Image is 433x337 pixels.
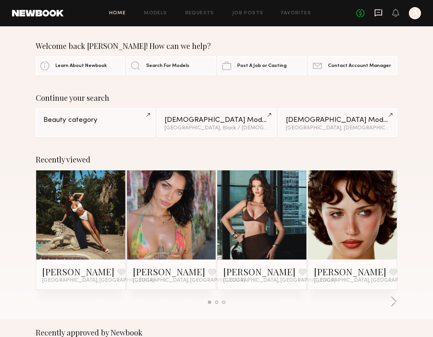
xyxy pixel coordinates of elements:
[314,266,386,278] a: [PERSON_NAME]
[36,155,397,164] div: Recently viewed
[43,117,147,124] div: Beauty category
[278,108,397,137] a: [DEMOGRAPHIC_DATA] Models[GEOGRAPHIC_DATA], [DEMOGRAPHIC_DATA] / [DEMOGRAPHIC_DATA]
[232,11,264,16] a: Job Posts
[157,108,276,137] a: [DEMOGRAPHIC_DATA] Models[GEOGRAPHIC_DATA], Black / [DEMOGRAPHIC_DATA]
[308,56,397,75] a: Contact Account Manager
[42,266,114,278] a: [PERSON_NAME]
[133,278,245,284] span: [GEOGRAPHIC_DATA], [GEOGRAPHIC_DATA]
[36,328,397,337] div: Recently approved by Newbook
[223,278,335,284] span: [GEOGRAPHIC_DATA], [GEOGRAPHIC_DATA]
[36,41,397,50] div: Welcome back [PERSON_NAME]! How can we help?
[237,64,287,68] span: Post A Job or Casting
[165,126,268,131] div: [GEOGRAPHIC_DATA], Black / [DEMOGRAPHIC_DATA]
[286,117,390,124] div: [DEMOGRAPHIC_DATA] Models
[127,56,215,75] a: Search For Models
[144,11,167,16] a: Models
[165,117,268,124] div: [DEMOGRAPHIC_DATA] Models
[109,11,126,16] a: Home
[42,278,154,284] span: [GEOGRAPHIC_DATA], [GEOGRAPHIC_DATA]
[409,7,421,19] a: A
[55,64,107,68] span: Learn About Newbook
[36,93,397,102] div: Continue your search
[314,278,426,284] span: [GEOGRAPHIC_DATA], [GEOGRAPHIC_DATA]
[146,64,189,68] span: Search For Models
[218,56,306,75] a: Post A Job or Casting
[185,11,214,16] a: Requests
[133,266,205,278] a: [PERSON_NAME]
[223,266,296,278] a: [PERSON_NAME]
[328,64,391,68] span: Contact Account Manager
[281,11,311,16] a: Favorites
[36,56,125,75] a: Learn About Newbook
[286,126,390,131] div: [GEOGRAPHIC_DATA], [DEMOGRAPHIC_DATA] / [DEMOGRAPHIC_DATA]
[36,108,155,137] a: Beauty category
